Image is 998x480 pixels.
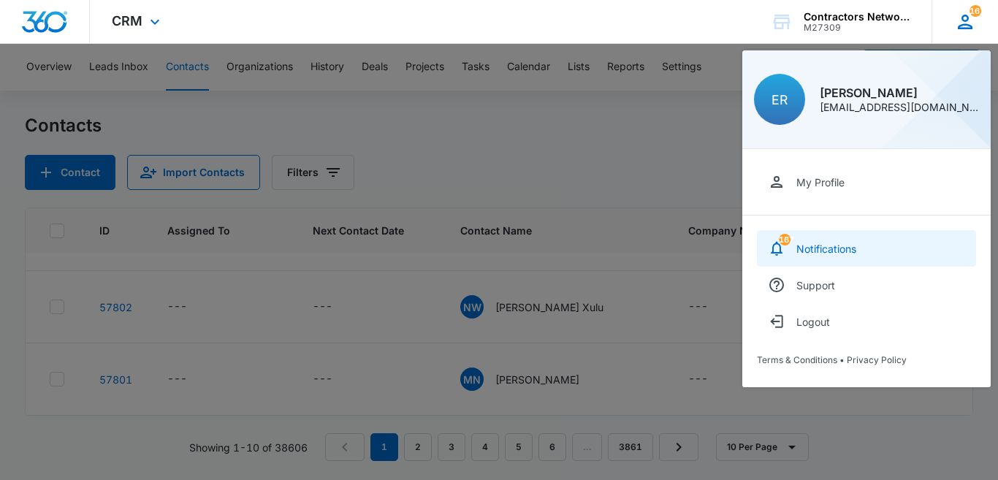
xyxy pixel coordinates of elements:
div: Support [796,279,835,292]
a: Terms & Conditions [757,354,837,365]
div: My Profile [796,176,845,188]
div: Logout [796,316,830,328]
div: account name [804,11,910,23]
div: [PERSON_NAME] [820,87,979,99]
span: 167 [779,234,791,245]
a: Privacy Policy [847,354,907,365]
a: My Profile [757,164,976,200]
a: notifications countNotifications [757,230,976,267]
div: notifications count [970,5,981,17]
span: ER [772,92,788,107]
div: notifications count [779,234,791,245]
div: [EMAIL_ADDRESS][DOMAIN_NAME] [820,102,979,113]
div: • [757,354,976,365]
div: account id [804,23,910,33]
a: Support [757,267,976,303]
div: Notifications [796,243,856,255]
span: 167 [970,5,981,17]
button: Logout [757,303,976,340]
span: CRM [112,13,142,28]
